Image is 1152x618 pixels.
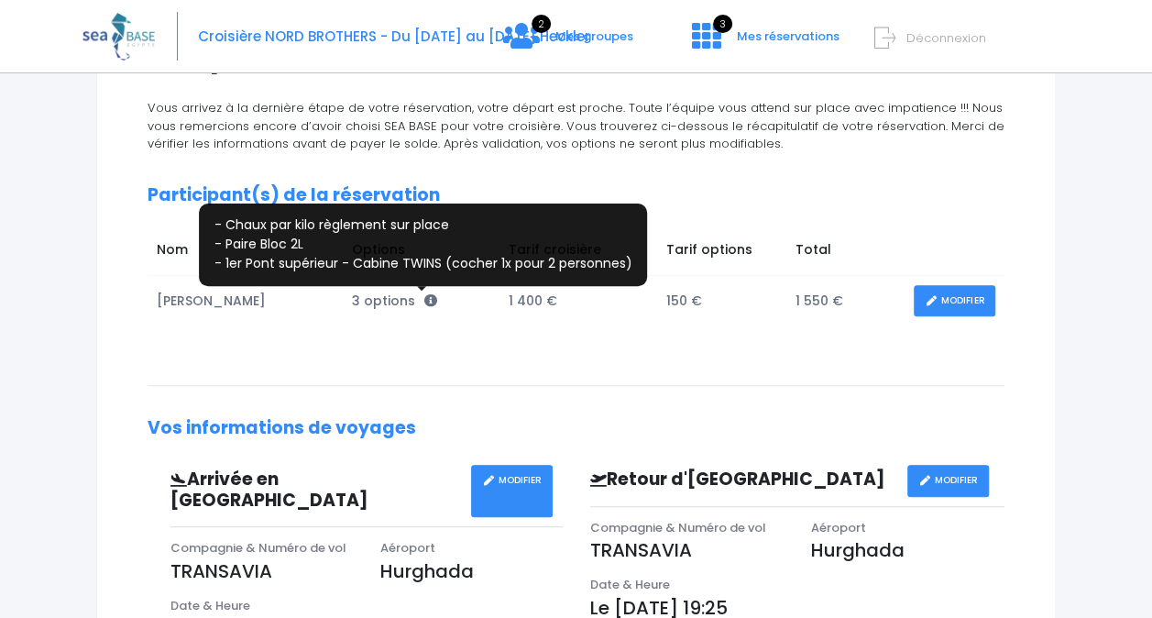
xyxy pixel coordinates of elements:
a: MODIFIER [914,285,995,317]
a: MODIFIER [907,465,989,497]
p: TRANSAVIA [590,536,784,564]
td: Tarif options [657,231,786,275]
p: - Chaux par kilo règlement sur place - Paire Bloc 2L - 1er Pont supérieur - Cabine TWINS (cocher ... [205,206,642,273]
a: 3 Mes réservations [677,34,850,51]
span: Aéroport [380,539,435,557]
h3: Arrivée en [GEOGRAPHIC_DATA] [157,469,471,512]
a: 2 Mes groupes [488,34,648,51]
span: Vous arrivez à la dernière étape de votre réservation, votre départ est proche. Toute l’équipe vo... [148,99,1004,152]
a: MODIFIER [471,465,553,517]
td: Total [786,231,905,275]
p: Hurghada [380,557,563,585]
td: [PERSON_NAME] [148,276,343,326]
span: 3 options [352,292,437,310]
span: Mes réservations [737,28,839,45]
td: Nom [148,231,343,275]
td: 1 550 € [786,276,905,326]
h1: Récapitulatif de votre réservation [134,38,1018,73]
span: 3 [713,15,732,33]
span: Mes groupes [555,28,633,45]
h2: Participant(s) de la réservation [148,185,1004,206]
span: Date & Heure [170,597,250,614]
span: Aéroport [811,519,866,536]
p: Hurghada [811,536,1004,564]
td: 150 € [657,276,786,326]
p: TRANSAVIA [170,557,353,585]
h2: Vos informations de voyages [148,418,1004,439]
h3: Retour d'[GEOGRAPHIC_DATA] [576,469,908,491]
td: 1 400 € [499,276,657,326]
span: Compagnie & Numéro de vol [590,519,766,536]
span: Compagnie & Numéro de vol [170,539,346,557]
span: Date & Heure [590,576,670,593]
span: 2 [532,15,551,33]
span: Déconnexion [906,29,986,47]
span: Croisière NORD BROTHERS - Du [DATE] au [DATE] Heckler [198,27,590,46]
